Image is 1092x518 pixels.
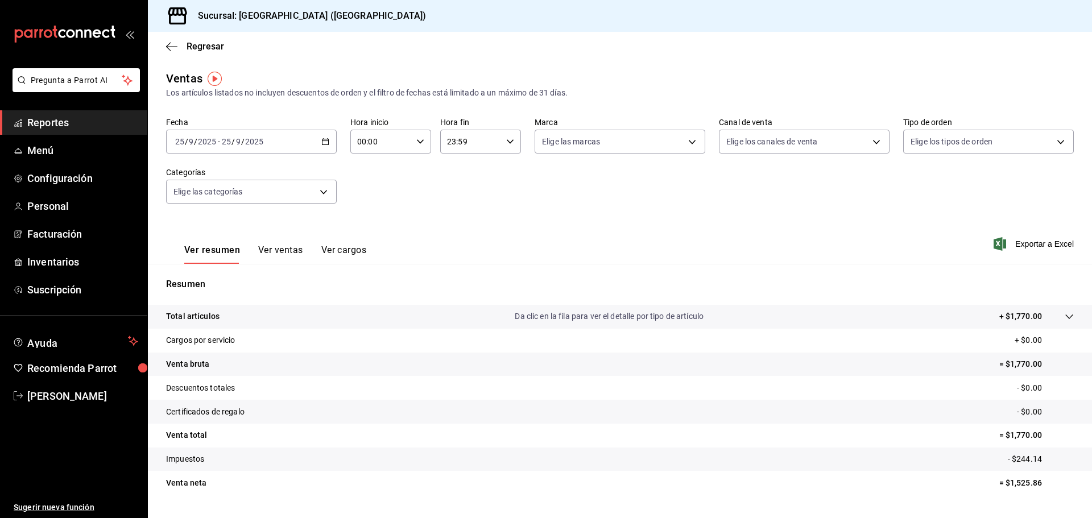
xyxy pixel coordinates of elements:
p: Cargos por servicio [166,334,235,346]
button: Exportar a Excel [996,237,1074,251]
span: / [231,137,235,146]
p: Da clic en la fila para ver el detalle por tipo de artículo [515,310,704,322]
div: navigation tabs [184,245,366,264]
a: Pregunta a Parrot AI [8,82,140,94]
span: Reportes [27,115,138,130]
p: = $1,770.00 [999,429,1074,441]
input: -- [188,137,194,146]
p: = $1,525.86 [999,477,1074,489]
label: Hora fin [440,118,521,126]
input: -- [175,137,185,146]
label: Marca [535,118,705,126]
p: - $0.00 [1017,406,1074,418]
p: Impuestos [166,453,204,465]
p: - $0.00 [1017,382,1074,394]
input: -- [235,137,241,146]
input: ---- [197,137,217,146]
span: Suscripción [27,282,138,297]
p: - $244.14 [1008,453,1074,465]
span: Regresar [187,41,224,52]
span: / [241,137,245,146]
span: Inventarios [27,254,138,270]
p: Total artículos [166,310,220,322]
input: ---- [245,137,264,146]
p: = $1,770.00 [999,358,1074,370]
p: + $1,770.00 [999,310,1042,322]
span: - [218,137,220,146]
button: Pregunta a Parrot AI [13,68,140,92]
input: -- [221,137,231,146]
label: Fecha [166,118,337,126]
h3: Sucursal: [GEOGRAPHIC_DATA] ([GEOGRAPHIC_DATA]) [189,9,426,23]
div: Ventas [166,70,202,87]
button: open_drawer_menu [125,30,134,39]
span: / [185,137,188,146]
p: Venta total [166,429,207,441]
button: Ver cargos [321,245,367,264]
p: Venta bruta [166,358,209,370]
span: Personal [27,198,138,214]
div: Los artículos listados no incluyen descuentos de orden y el filtro de fechas está limitado a un m... [166,87,1074,99]
label: Hora inicio [350,118,431,126]
span: Ayuda [27,334,123,348]
span: Elige los tipos de orden [911,136,992,147]
p: + $0.00 [1015,334,1074,346]
span: / [194,137,197,146]
button: Regresar [166,41,224,52]
span: Facturación [27,226,138,242]
span: Elige los canales de venta [726,136,817,147]
img: Tooltip marker [208,72,222,86]
label: Canal de venta [719,118,890,126]
span: Sugerir nueva función [14,502,138,513]
label: Tipo de orden [903,118,1074,126]
span: Configuración [27,171,138,186]
p: Descuentos totales [166,382,235,394]
span: Elige las categorías [173,186,243,197]
p: Resumen [166,277,1074,291]
button: Ver ventas [258,245,303,264]
span: [PERSON_NAME] [27,388,138,404]
span: Menú [27,143,138,158]
span: Pregunta a Parrot AI [31,74,122,86]
span: Elige las marcas [542,136,600,147]
label: Categorías [166,168,337,176]
p: Venta neta [166,477,206,489]
button: Ver resumen [184,245,240,264]
span: Recomienda Parrot [27,360,138,376]
p: Certificados de regalo [166,406,245,418]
